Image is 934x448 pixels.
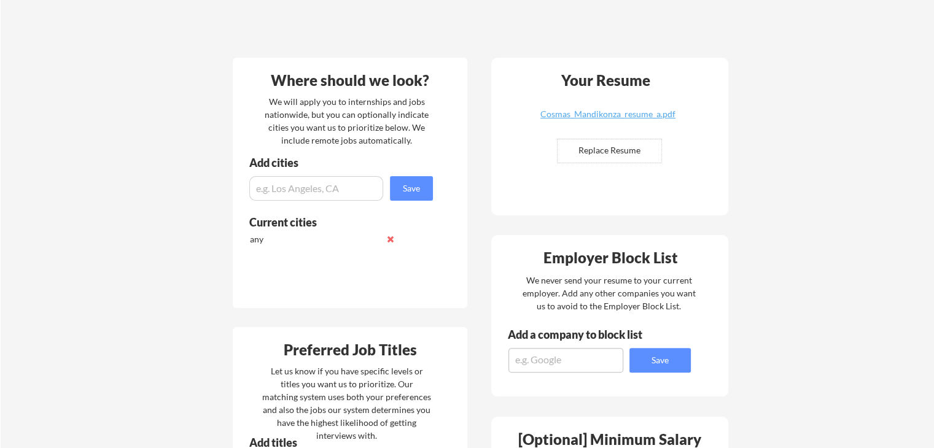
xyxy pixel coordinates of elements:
button: Save [390,176,433,201]
a: Cosmas_Mandikonza_resume_a.pdf [535,110,681,129]
div: Add cities [249,157,436,168]
div: Cosmas_Mandikonza_resume_a.pdf [535,110,681,118]
div: Add titles [249,437,422,448]
div: Preferred Job Titles [236,342,464,357]
div: We never send your resume to your current employer. Add any other companies you want us to avoid ... [521,274,696,312]
div: Current cities [249,217,419,228]
div: Let us know if you have specific levels or titles you want us to prioritize. Our matching system ... [262,365,431,442]
div: any [250,233,379,245]
div: [Optional] Minimum Salary [496,432,724,447]
input: e.g. Los Angeles, CA [249,176,383,201]
div: We will apply you to internships and jobs nationwide, but you can optionally indicate cities you ... [262,95,431,147]
div: Where should we look? [236,73,464,88]
button: Save [629,348,691,373]
div: Employer Block List [496,250,725,265]
div: Your Resume [545,73,666,88]
div: Add a company to block list [508,329,661,340]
